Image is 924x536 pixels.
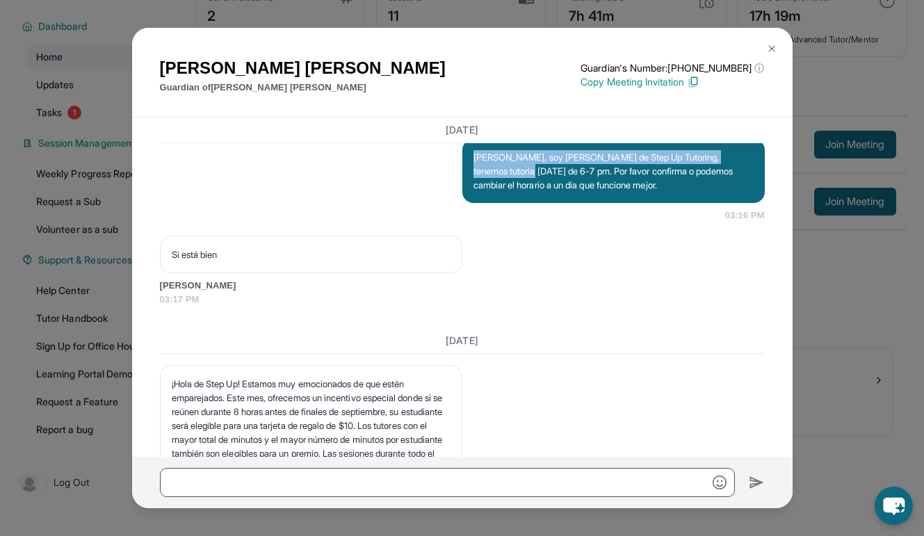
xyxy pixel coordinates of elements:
span: ⓘ [754,61,764,75]
span: [PERSON_NAME] [160,279,765,293]
img: Send icon [749,474,765,491]
p: Guardian's Number: [PHONE_NUMBER] [581,61,764,75]
p: Copy Meeting Invitation [581,75,764,89]
p: Guardian of [PERSON_NAME] [PERSON_NAME] [160,81,446,95]
img: Close Icon [766,43,777,54]
p: Si está bien [172,247,451,261]
p: ¡Hola de Step Up! Estamos muy emocionados de que estén emparejados. Este mes, ofrecemos un incent... [172,377,451,516]
button: chat-button [875,487,913,525]
h1: [PERSON_NAME] [PERSON_NAME] [160,56,446,81]
h3: [DATE] [160,123,765,137]
p: [PERSON_NAME], soy [PERSON_NAME] de Step Up Tutoring, tenemos tutoria [DATE] de 6-7 pm. Por favor... [473,150,754,192]
img: Emoji [713,476,727,489]
span: 03:17 PM [160,293,765,307]
span: 03:16 PM [725,209,765,222]
h3: [DATE] [160,334,765,348]
img: Copy Icon [687,76,699,88]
